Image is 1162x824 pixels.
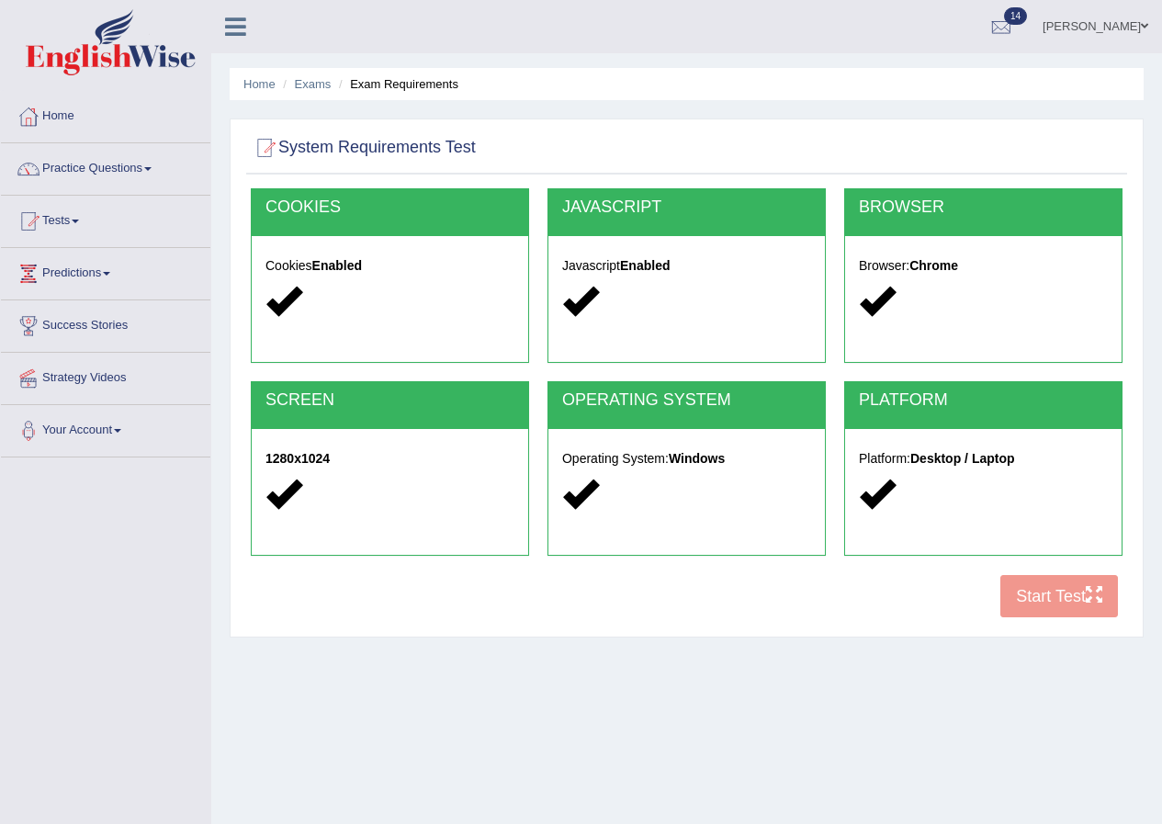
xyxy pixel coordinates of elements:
[1,248,210,294] a: Predictions
[312,258,362,273] strong: Enabled
[910,451,1015,466] strong: Desktop / Laptop
[243,77,276,91] a: Home
[265,451,330,466] strong: 1280x1024
[251,134,476,162] h2: System Requirements Test
[562,198,811,217] h2: JAVASCRIPT
[859,391,1108,410] h2: PLATFORM
[669,451,725,466] strong: Windows
[562,391,811,410] h2: OPERATING SYSTEM
[562,452,811,466] h5: Operating System:
[620,258,670,273] strong: Enabled
[909,258,958,273] strong: Chrome
[1,405,210,451] a: Your Account
[859,452,1108,466] h5: Platform:
[265,391,514,410] h2: SCREEN
[1,143,210,189] a: Practice Questions
[1,353,210,399] a: Strategy Videos
[1,196,210,242] a: Tests
[265,198,514,217] h2: COOKIES
[859,259,1108,273] h5: Browser:
[859,198,1108,217] h2: BROWSER
[562,259,811,273] h5: Javascript
[265,259,514,273] h5: Cookies
[295,77,332,91] a: Exams
[1,91,210,137] a: Home
[1004,7,1027,25] span: 14
[334,75,458,93] li: Exam Requirements
[1,300,210,346] a: Success Stories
